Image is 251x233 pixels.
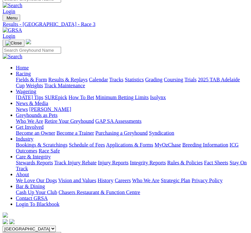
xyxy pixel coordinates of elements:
img: GRSA [3,27,22,33]
div: Greyhounds as Pets [16,118,248,124]
a: Who We Are [132,178,160,183]
a: Become a Trainer [56,130,94,136]
a: Bar & Dining [16,184,45,189]
div: Wagering [16,95,248,101]
img: Close [5,41,22,46]
a: History [97,178,113,183]
a: Purchasing a Greyhound [95,130,148,136]
a: Retire Your Greyhound [45,118,94,124]
div: News & Media [16,106,248,112]
span: Menu [7,15,18,20]
a: Careers [115,178,131,183]
a: Strategic Plan [161,178,190,183]
a: [PERSON_NAME] [29,106,71,112]
div: Bar & Dining [16,189,248,195]
a: News & Media [16,101,48,106]
a: SUREpick [45,95,67,100]
a: News [16,106,28,112]
a: Weights [26,83,43,88]
a: Coursing [164,77,183,82]
a: Breeding Information [182,142,228,148]
a: Fact Sheets [204,160,228,165]
a: MyOzChase [155,142,181,148]
a: Cash Up Your Club [16,189,57,195]
div: Racing [16,77,248,89]
a: Wagering [16,89,36,94]
div: Get Involved [16,130,248,136]
a: Race Safe [39,148,60,154]
a: Greyhounds as Pets [16,112,57,118]
a: Login [3,9,15,14]
a: Care & Integrity [16,154,51,160]
a: How To Bet [69,95,94,100]
a: Fields & Form [16,77,47,82]
div: Care & Integrity [16,160,248,172]
a: Isolynx [150,95,166,100]
img: Search [3,3,22,9]
a: Chasers Restaurant & Function Centre [58,189,140,195]
a: About [16,172,29,177]
a: Applications & Forms [106,142,153,148]
img: facebook.svg [3,219,8,224]
a: ICG Outcomes [16,142,239,154]
a: 2025 TAB Adelaide Cup [16,77,240,88]
a: Rules & Policies [167,160,203,165]
a: Racing [16,71,31,76]
a: Trials [184,77,197,82]
button: Toggle navigation [3,40,24,47]
a: Results & Replays [48,77,88,82]
a: Statistics [125,77,144,82]
div: About [16,178,248,184]
a: Stewards Reports [16,160,53,165]
img: Search [3,54,22,60]
a: Injury Reports [98,160,128,165]
a: Minimum Betting Limits [95,95,149,100]
a: Bookings & Scratchings [16,142,67,148]
a: Become an Owner [16,130,55,136]
div: Industry [16,142,248,154]
a: Results - [GEOGRAPHIC_DATA] - Race 3 [3,21,248,27]
input: Search [3,47,61,54]
a: Vision and Values [58,178,96,183]
a: We Love Our Dogs [16,178,57,183]
a: Contact GRSA [16,195,48,201]
a: Login To Blackbook [16,201,59,207]
a: Privacy Policy [192,178,223,183]
a: Login [3,33,15,39]
a: Schedule of Fees [69,142,105,148]
a: Integrity Reports [130,160,166,165]
a: [DATE] Tips [16,95,43,100]
a: Stay On Track [16,160,247,171]
a: Track Maintenance [44,83,85,88]
a: Grading [145,77,162,82]
a: Who We Are [16,118,43,124]
button: Toggle navigation [3,15,20,21]
img: twitter.svg [9,219,15,224]
a: GAP SA Assessments [95,118,142,124]
a: Tracks [109,77,124,82]
a: Track Injury Rebate [54,160,96,165]
a: Home [16,65,29,71]
a: Industry [16,136,33,142]
img: logo-grsa-white.png [3,213,8,218]
a: Syndication [149,130,174,136]
a: Calendar [89,77,108,82]
img: logo-grsa-white.png [26,39,31,44]
a: Get Involved [16,124,44,130]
